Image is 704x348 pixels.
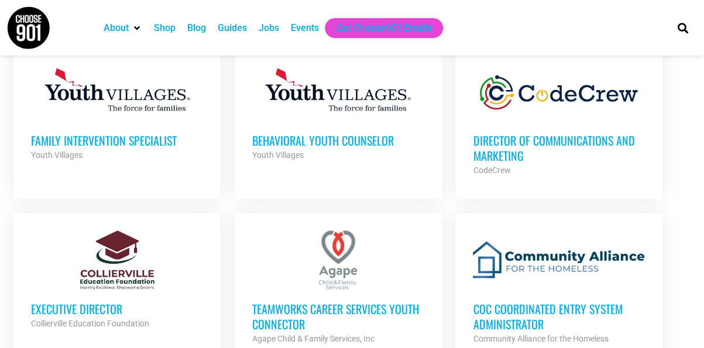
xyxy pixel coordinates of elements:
[336,21,431,35] a: Get Choose901 Emails
[13,45,221,180] a: Family Intervention Specialist Youth Villages
[455,45,662,195] a: Director of Communications and Marketing CodeCrew
[252,150,304,160] strong: Youth Villages
[13,213,221,347] a: Executive Director Collierville Education Foundation
[252,133,424,148] h3: Behavioral Youth Counselor
[218,21,247,35] a: Guides
[291,21,319,35] a: Events
[31,133,203,148] h3: Family Intervention Specialist
[473,301,645,331] h3: CoC Coordinated Entry System Administrator
[673,18,692,37] div: Search
[31,150,83,160] strong: Youth Villages
[154,21,176,35] a: Shop
[259,21,279,35] a: Jobs
[104,21,129,35] a: About
[235,45,442,180] a: Behavioral Youth Counselor Youth Villages
[252,333,375,343] strong: Agape Child & Family Services, Inc
[187,21,206,35] a: Blog
[473,133,645,163] h3: Director of Communications and Marketing
[98,18,657,38] nav: Main nav
[473,333,608,343] strong: Community Alliance for the Homeless
[98,18,148,38] div: About
[31,301,203,316] h3: Executive Director
[31,318,149,328] strong: Collierville Education Foundation
[252,301,424,331] h3: TeamWorks Career Services Youth Connector
[473,166,510,175] strong: CodeCrew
